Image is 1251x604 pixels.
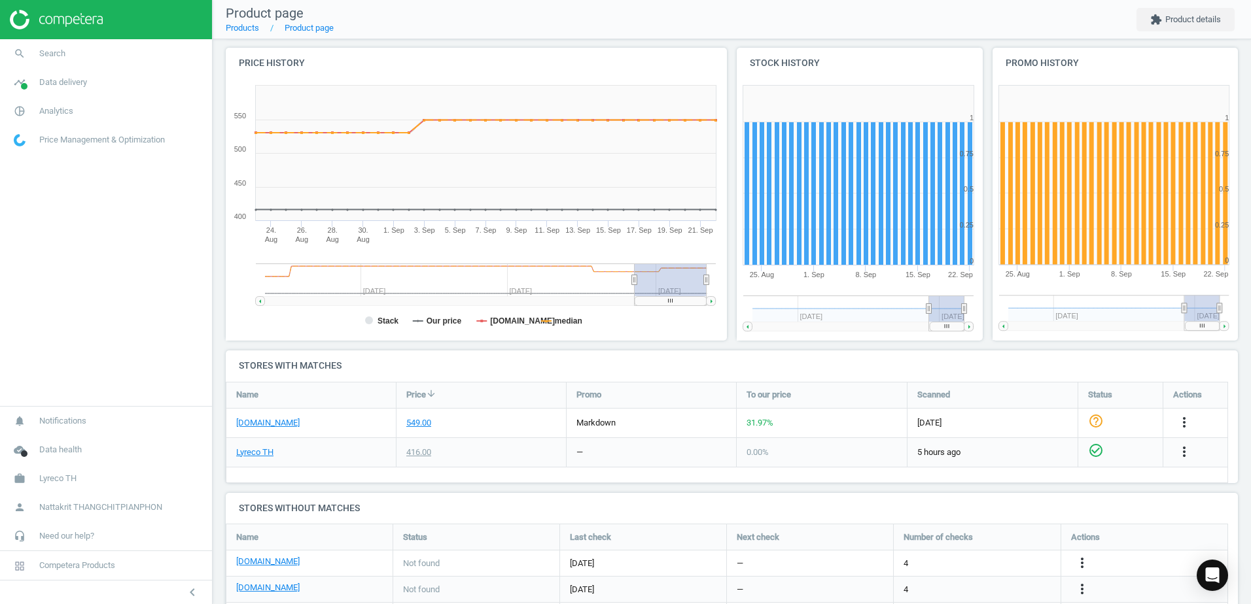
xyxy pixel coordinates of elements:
[596,226,621,234] tspan: 15. Sep
[1176,414,1192,431] button: more_vert
[406,417,431,429] div: 549.00
[234,212,246,220] text: 400
[750,271,774,278] tspan: 25. Aug
[570,531,611,543] span: Last check
[427,316,462,326] tspan: Our price
[226,5,304,21] span: Product page
[39,560,115,571] span: Competera Products
[426,388,436,399] i: arrow_downward
[737,531,779,543] span: Next check
[445,226,466,234] tspan: 5. Sep
[737,558,743,569] span: —
[1074,555,1090,572] button: more_vert
[236,446,273,458] a: Lyreco TH
[1059,271,1080,278] tspan: 1. Sep
[7,99,32,124] i: pie_chart_outlined
[1176,414,1192,430] i: more_vert
[906,271,930,278] tspan: 15. Sep
[658,226,682,234] tspan: 19. Sep
[357,235,370,243] tspan: Aug
[993,48,1239,78] h4: Promo history
[236,556,300,567] a: [DOMAIN_NAME]
[234,112,246,120] text: 550
[917,389,950,401] span: Scanned
[964,185,974,193] text: 0.5
[403,558,440,569] span: Not found
[1225,114,1229,122] text: 1
[236,389,258,401] span: Name
[970,257,974,265] text: 0
[1111,271,1132,278] tspan: 8. Sep
[39,134,165,146] span: Price Management & Optimization
[904,558,908,569] span: 4
[7,466,32,491] i: work
[747,418,773,428] span: 31.97 %
[39,415,86,427] span: Notifications
[506,226,527,234] tspan: 9. Sep
[378,316,398,326] tspan: Stack
[1176,444,1192,460] i: more_vert
[917,417,1068,429] span: [DATE]
[296,235,309,243] tspan: Aug
[1074,581,1090,598] button: more_vert
[10,10,103,29] img: ajHJNr6hYgQAAAAASUVORK5CYII=
[236,531,258,543] span: Name
[737,584,743,596] span: —
[7,495,32,520] i: person
[1197,560,1228,591] div: Open Intercom Messenger
[627,226,652,234] tspan: 17. Sep
[1136,8,1235,31] button: extensionProduct details
[737,48,983,78] h4: Stock history
[1074,555,1090,571] i: more_vert
[328,226,338,234] tspan: 28.
[490,316,555,326] tspan: [DOMAIN_NAME]
[1074,581,1090,597] i: more_vert
[14,134,26,146] img: wGWNvw8QSZomAAAAABJRU5ErkJggg==
[234,179,246,187] text: 450
[7,70,32,95] i: timeline
[1088,413,1104,429] i: help_outline
[39,444,82,456] span: Data health
[948,271,973,278] tspan: 22. Sep
[39,76,87,88] span: Data delivery
[176,584,209,601] button: chevron_left
[7,41,32,66] i: search
[39,48,65,59] span: Search
[803,271,824,278] tspan: 1. Sep
[226,493,1238,524] h4: Stores without matches
[358,226,368,234] tspan: 30.
[234,145,246,153] text: 500
[970,114,974,122] text: 1
[236,582,300,594] a: [DOMAIN_NAME]
[1215,150,1229,158] text: 0.75
[403,531,427,543] span: Status
[570,558,716,569] span: [DATE]
[7,437,32,462] i: cloud_done
[1005,271,1029,278] tspan: 25. Aug
[7,524,32,548] i: headset_mic
[1204,271,1229,278] tspan: 22. Sep
[297,226,307,234] tspan: 26.
[383,226,404,234] tspan: 1. Sep
[266,226,276,234] tspan: 24.
[1173,389,1202,401] span: Actions
[39,473,77,484] span: Lyreco TH
[1225,257,1229,265] text: 0
[1088,443,1104,458] i: check_circle_outline
[226,23,259,33] a: Products
[555,316,582,326] tspan: median
[414,226,435,234] tspan: 3. Sep
[747,389,791,401] span: To our price
[476,226,497,234] tspan: 7. Sep
[1219,185,1229,193] text: 0.5
[576,418,616,428] span: markdown
[576,389,601,401] span: Promo
[185,584,200,600] i: chevron_left
[1176,444,1192,461] button: more_vert
[576,446,583,458] div: —
[39,105,73,117] span: Analytics
[1071,531,1100,543] span: Actions
[236,417,300,429] a: [DOMAIN_NAME]
[570,584,716,596] span: [DATE]
[904,531,973,543] span: Number of checks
